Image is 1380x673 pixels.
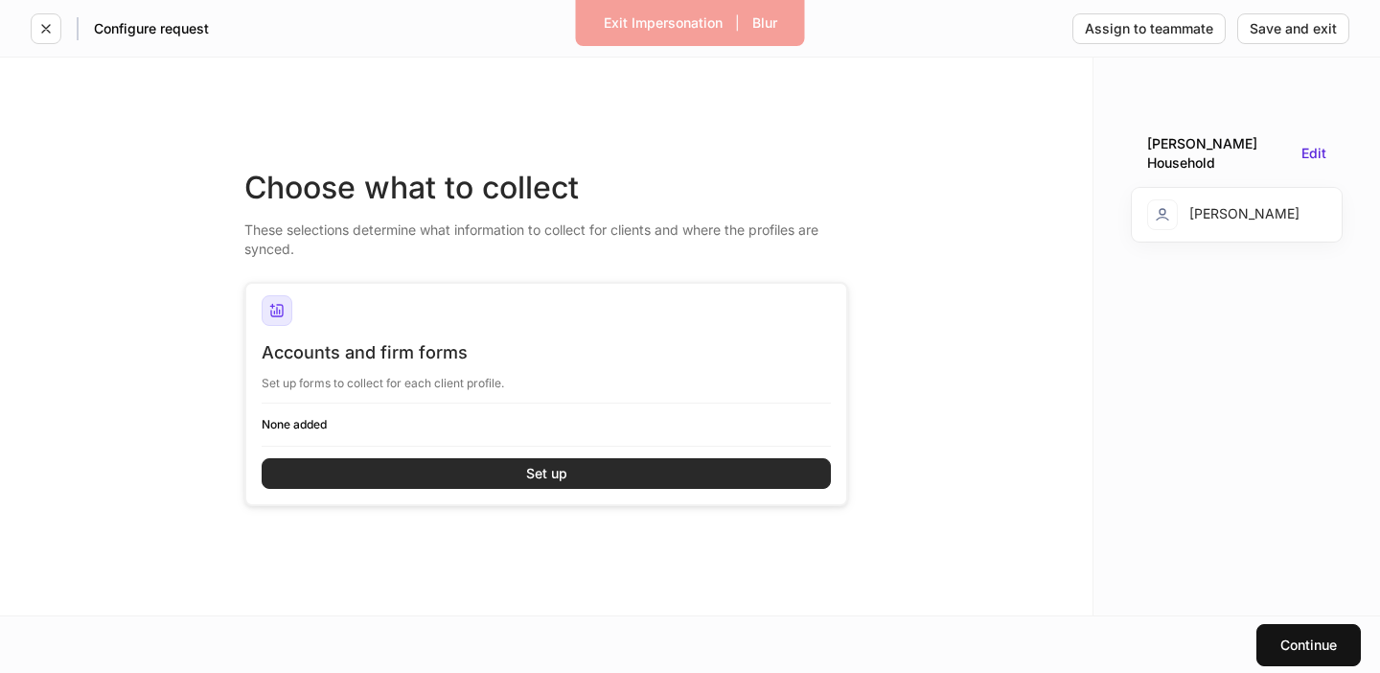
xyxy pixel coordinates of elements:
[526,467,567,480] div: Set up
[244,167,848,209] div: Choose what to collect
[1147,199,1299,230] div: [PERSON_NAME]
[591,8,735,38] button: Exit Impersonation
[1250,22,1337,35] div: Save and exit
[740,8,790,38] button: Blur
[244,209,848,259] div: These selections determine what information to collect for clients and where the profiles are syn...
[94,19,209,38] h5: Configure request
[752,16,777,30] div: Blur
[1237,13,1349,44] button: Save and exit
[1256,624,1361,666] button: Continue
[1085,22,1213,35] div: Assign to teammate
[262,415,831,433] h6: None added
[262,341,831,364] div: Accounts and firm forms
[1147,134,1294,173] div: [PERSON_NAME] Household
[1072,13,1226,44] button: Assign to teammate
[1301,147,1326,160] button: Edit
[1280,638,1337,652] div: Continue
[262,364,831,391] div: Set up forms to collect for each client profile.
[604,16,723,30] div: Exit Impersonation
[262,458,831,489] button: Set up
